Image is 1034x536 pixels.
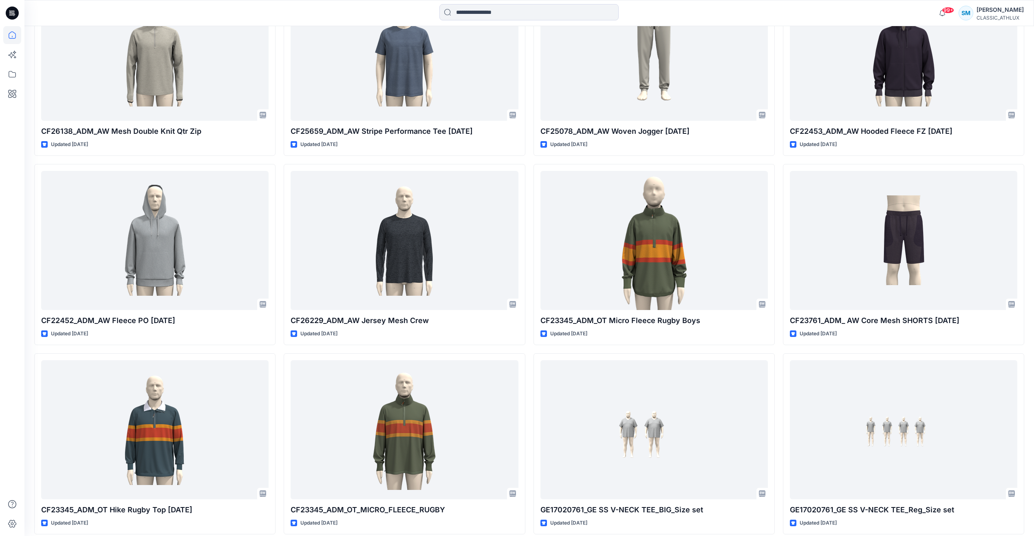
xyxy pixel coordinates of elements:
p: CF25078_ADM_AW Woven Jogger [DATE] [540,126,768,137]
p: Updated [DATE] [300,519,337,527]
p: CF22453_ADM_AW Hooded Fleece FZ [DATE] [790,126,1017,137]
p: CF23345_ADM_OT Hike Rugby Top [DATE] [41,504,269,516]
p: CF25659_ADM_AW Stripe Performance Tee [DATE] [291,126,518,137]
p: Updated [DATE] [51,140,88,149]
a: CF23345_ADM_OT Hike Rugby Top 04SEP25 [41,360,269,499]
p: GE17020761_GE SS V-NECK TEE_Reg_Size set [790,504,1017,516]
div: SM [959,6,973,20]
p: Updated [DATE] [550,330,587,338]
p: Updated [DATE] [550,140,587,149]
div: [PERSON_NAME] [977,5,1024,15]
p: Updated [DATE] [800,330,837,338]
a: CF26229_ADM_AW Jersey Mesh Crew [291,171,518,310]
p: CF23345_ADM_OT_MICRO_FLEECE_RUGBY [291,504,518,516]
p: CF23345_ADM_OT Micro Fleece Rugby Boys [540,315,768,326]
a: CF23345_ADM_OT Micro Fleece Rugby Boys [540,171,768,310]
p: CF26229_ADM_AW Jersey Mesh Crew [291,315,518,326]
a: CF22452_ADM_AW Fleece PO 03SEP25 [41,171,269,310]
p: Updated [DATE] [800,140,837,149]
p: CF22452_ADM_AW Fleece PO [DATE] [41,315,269,326]
a: CF23345_ADM_OT_MICRO_FLEECE_RUGBY [291,360,518,499]
p: Updated [DATE] [550,519,587,527]
a: GE17020761_GE SS V-NECK TEE_BIG_Size set [540,360,768,499]
p: GE17020761_GE SS V-NECK TEE_BIG_Size set [540,504,768,516]
p: Updated [DATE] [800,519,837,527]
p: Updated [DATE] [51,519,88,527]
div: CLASSIC_ATHLUX [977,15,1024,21]
p: Updated [DATE] [51,330,88,338]
a: CF23761_ADM_ AW Core Mesh SHORTS 03SEP25 [790,171,1017,310]
p: CF26138_ADM_AW Mesh Double Knit Qtr Zip [41,126,269,137]
p: Updated [DATE] [300,140,337,149]
p: CF23761_ADM_ AW Core Mesh SHORTS [DATE] [790,315,1017,326]
span: 99+ [942,7,954,13]
p: Updated [DATE] [300,330,337,338]
a: GE17020761_GE SS V-NECK TEE_Reg_Size set [790,360,1017,499]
